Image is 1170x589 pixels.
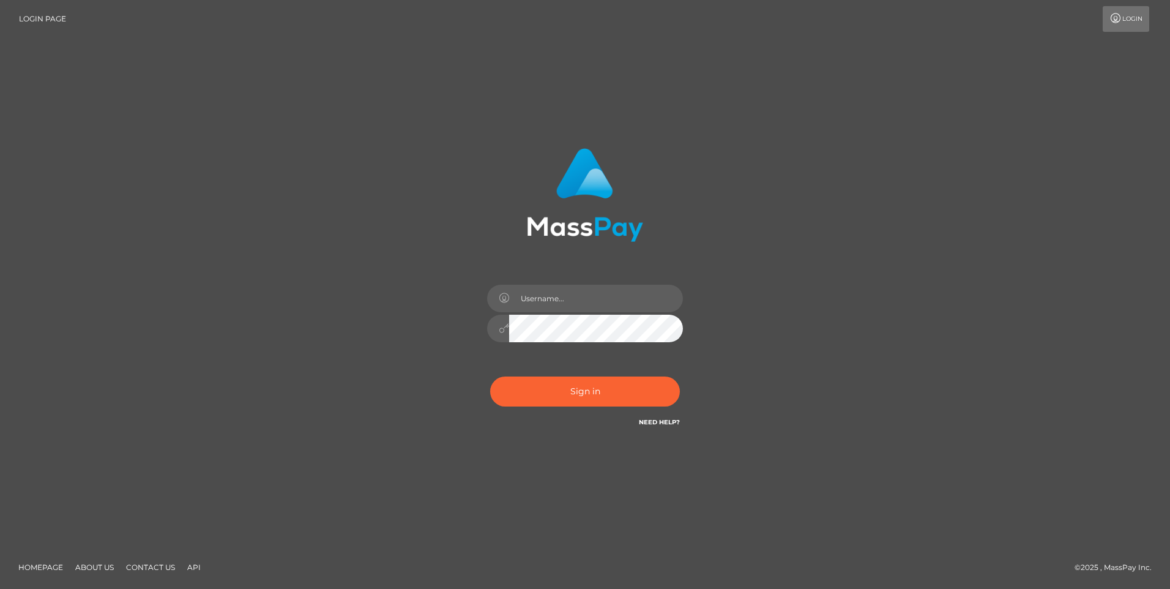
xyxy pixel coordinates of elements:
div: © 2025 , MassPay Inc. [1075,561,1161,574]
a: Homepage [13,558,68,577]
a: About Us [70,558,119,577]
a: Need Help? [639,418,680,426]
a: Contact Us [121,558,180,577]
button: Sign in [490,377,680,407]
img: MassPay Login [527,148,643,242]
a: API [182,558,206,577]
input: Username... [509,285,683,312]
a: Login [1103,6,1149,32]
a: Login Page [19,6,66,32]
